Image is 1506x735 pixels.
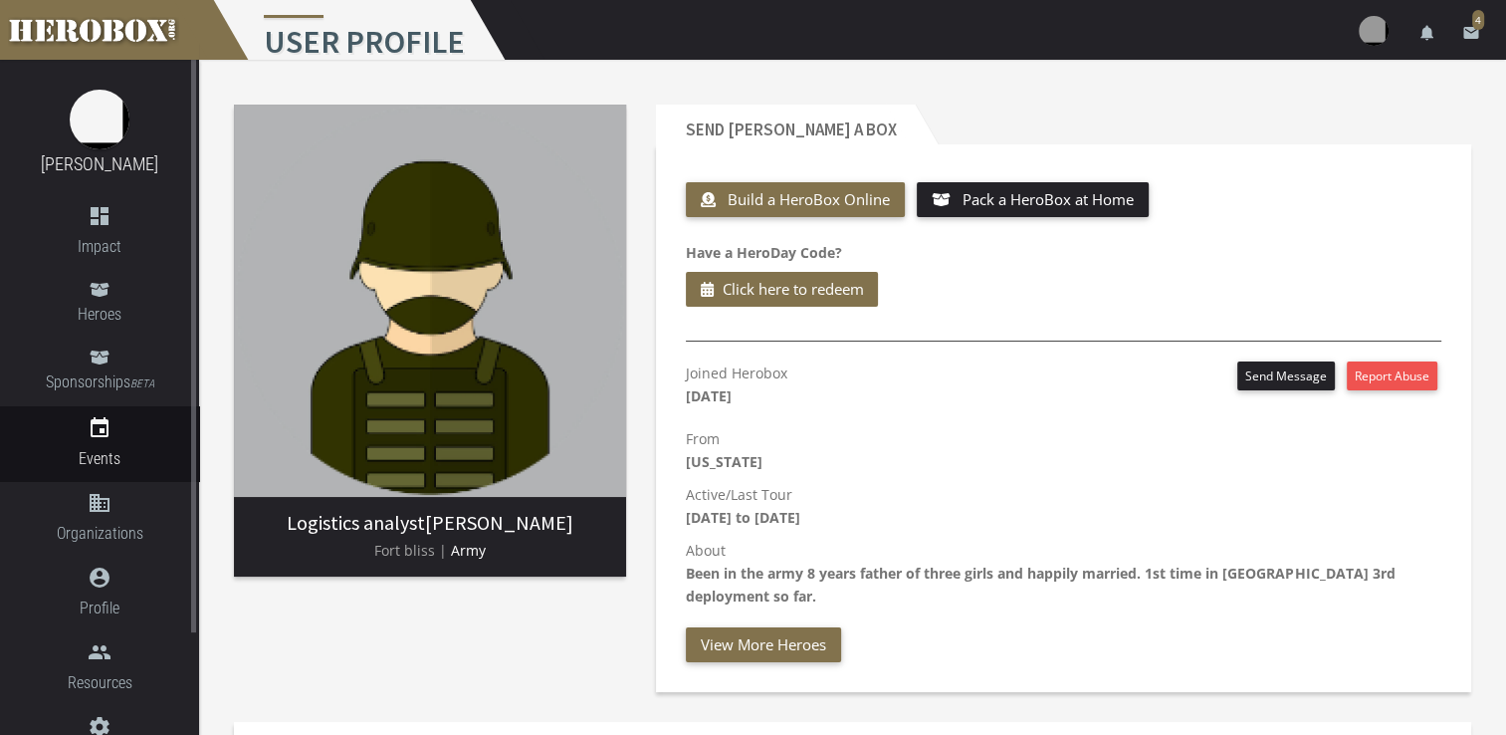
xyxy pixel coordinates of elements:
[686,243,842,262] b: Have a HeroDay Code?
[250,512,610,534] h3: [PERSON_NAME]
[656,105,915,144] h2: Send [PERSON_NAME] a Box
[1347,362,1437,390] button: Report Abuse
[917,182,1149,217] button: Pack a HeroBox at Home
[686,508,800,527] b: [DATE] to [DATE]
[374,541,447,560] span: Fort bliss |
[722,277,863,302] span: Click here to redeem
[70,90,129,149] img: image
[686,386,732,405] b: [DATE]
[1418,24,1436,42] i: notifications
[686,483,1441,529] p: Active/Last Tour
[686,272,878,307] button: Click here to redeem
[451,541,486,560] span: Army
[686,362,787,407] p: Joined Herobox
[1462,24,1480,42] i: email
[963,189,1134,209] span: Pack a HeroBox at Home
[686,564,1395,606] b: Been in the army 8 years father of three girls and happily married. 1st time in [GEOGRAPHIC_DATA]...
[41,153,158,174] a: [PERSON_NAME]
[686,627,841,662] button: View More Heroes
[686,452,762,471] b: [US_STATE]
[130,377,154,390] small: BETA
[234,105,626,497] img: image
[656,105,1471,692] section: Send Martin a Box
[1472,10,1484,30] span: 4
[686,539,1441,608] p: About
[1237,362,1335,390] button: Send Message
[287,510,425,535] span: Logistics analyst
[686,427,1441,473] p: From
[88,416,111,440] i: event
[686,182,905,217] button: Build a HeroBox Online
[1359,16,1389,46] img: user-image
[728,189,890,209] span: Build a HeroBox Online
